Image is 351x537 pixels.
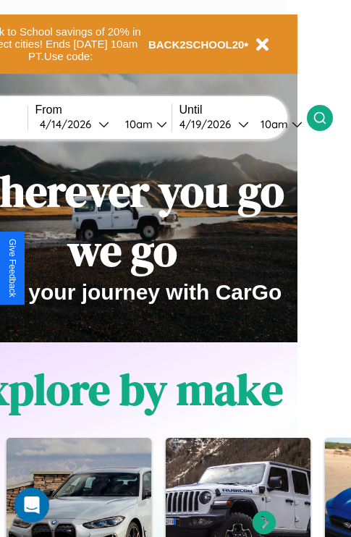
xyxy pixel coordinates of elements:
div: 10am [253,117,292,131]
button: 10am [249,117,307,132]
b: BACK2SCHOOL20 [148,38,245,51]
div: 4 / 14 / 2026 [40,117,98,131]
div: Open Intercom Messenger [14,488,49,523]
button: 10am [114,117,172,132]
div: 4 / 19 / 2026 [179,117,238,131]
div: 10am [118,117,156,131]
label: From [35,103,172,117]
button: 4/14/2026 [35,117,114,132]
label: Until [179,103,307,117]
div: Give Feedback [7,239,17,297]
